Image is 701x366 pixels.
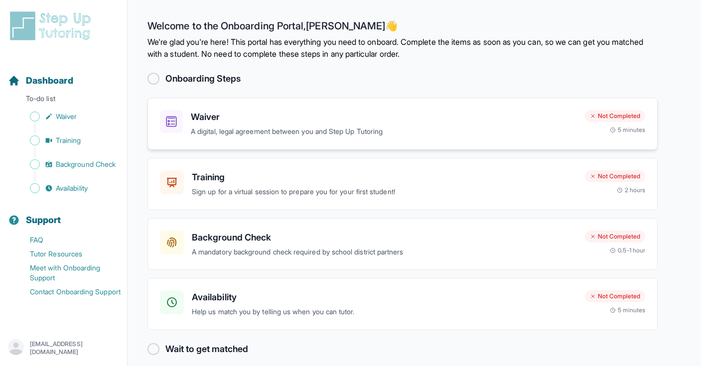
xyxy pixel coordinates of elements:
[191,126,577,137] p: A digital, legal agreement between you and Step Up Tutoring
[56,112,77,122] span: Waiver
[147,218,658,270] a: Background CheckA mandatory background check required by school district partnersNot Completed0.5...
[191,110,577,124] h3: Waiver
[147,278,658,330] a: AvailabilityHelp us match you by telling us when you can tutor.Not Completed5 minutes
[8,247,127,261] a: Tutor Resources
[8,339,119,357] button: [EMAIL_ADDRESS][DOMAIN_NAME]
[585,170,645,182] div: Not Completed
[192,231,577,244] h3: Background Check
[8,233,127,247] a: FAQ
[610,246,645,254] div: 0.5-1 hour
[8,110,127,123] a: Waiver
[192,246,577,258] p: A mandatory background check required by school district partners
[8,157,127,171] a: Background Check
[585,110,645,122] div: Not Completed
[610,306,645,314] div: 5 minutes
[147,36,658,60] p: We're glad you're here! This portal has everything you need to onboard. Complete the items as soo...
[192,290,577,304] h3: Availability
[147,158,658,210] a: TrainingSign up for a virtual session to prepare you for your first student!Not Completed2 hours
[165,342,248,356] h2: Wait to get matched
[26,74,73,88] span: Dashboard
[56,159,116,169] span: Background Check
[4,58,123,92] button: Dashboard
[8,181,127,195] a: Availability
[8,261,127,285] a: Meet with Onboarding Support
[192,306,577,318] p: Help us match you by telling us when you can tutor.
[192,170,577,184] h3: Training
[585,231,645,243] div: Not Completed
[8,74,73,88] a: Dashboard
[30,340,119,356] p: [EMAIL_ADDRESS][DOMAIN_NAME]
[147,20,658,36] h2: Welcome to the Onboarding Portal, [PERSON_NAME] 👋
[8,133,127,147] a: Training
[8,285,127,299] a: Contact Onboarding Support
[585,290,645,302] div: Not Completed
[26,213,61,227] span: Support
[147,98,658,150] a: WaiverA digital, legal agreement between you and Step Up TutoringNot Completed5 minutes
[617,186,646,194] div: 2 hours
[56,135,81,145] span: Training
[8,10,97,42] img: logo
[165,72,241,86] h2: Onboarding Steps
[4,197,123,231] button: Support
[192,186,577,198] p: Sign up for a virtual session to prepare you for your first student!
[610,126,645,134] div: 5 minutes
[4,94,123,108] p: To-do list
[56,183,88,193] span: Availability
